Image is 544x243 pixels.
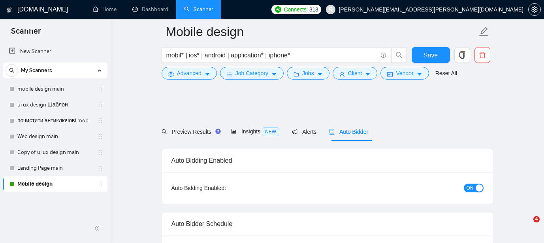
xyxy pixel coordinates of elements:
span: user [328,7,333,12]
span: bars [227,71,232,77]
div: Tooltip anchor [215,128,222,135]
span: Jobs [302,69,314,78]
span: caret-down [317,71,323,77]
button: barsJob Categorycaret-down [220,67,284,80]
span: Scanner [5,25,47,42]
span: delete [475,51,490,59]
span: Insights [231,128,279,135]
div: Auto Bidding Enabled: [171,184,275,192]
span: edit [479,27,489,37]
img: upwork-logo.png [275,6,281,13]
input: Scanner name... [166,22,477,42]
li: New Scanner [3,44,107,59]
span: Alerts [292,129,316,135]
span: NEW [262,127,279,136]
a: setting [528,6,541,13]
span: caret-down [205,71,210,77]
span: info-circle [381,53,386,58]
span: setting [529,6,540,13]
a: почистити антиключові mobile design main [17,113,92,129]
a: Mobile design [17,176,92,192]
span: copy [455,51,470,59]
span: Job Category [235,69,268,78]
span: area-chart [231,129,237,134]
span: Vendor [396,69,413,78]
span: My Scanners [21,63,52,78]
span: Save [424,50,438,60]
button: copy [454,47,470,63]
div: Auto Bidding Enabled [171,149,484,172]
span: setting [168,71,174,77]
span: search [392,51,407,59]
button: idcardVendorcaret-down [380,67,429,80]
span: search [162,129,167,135]
a: Reset All [435,69,457,78]
span: folder [294,71,299,77]
span: robot [329,129,335,135]
iframe: Intercom live chat [517,216,536,235]
span: holder [97,181,104,187]
span: caret-down [365,71,371,77]
input: Search Freelance Jobs... [166,50,377,60]
div: Auto Bidder Schedule [171,213,484,235]
a: New Scanner [9,44,101,59]
span: Advanced [177,69,201,78]
span: idcard [387,71,393,77]
span: holder [97,149,104,156]
a: dashboardDashboard [132,6,168,13]
span: 4 [533,216,540,222]
button: userClientcaret-down [333,67,378,80]
span: ON [467,184,474,192]
span: Connects: [284,5,308,14]
span: caret-down [271,71,277,77]
span: user [339,71,345,77]
li: My Scanners [3,63,107,192]
a: homeHome [93,6,117,13]
span: holder [97,102,104,108]
span: notification [292,129,297,135]
button: Save [412,47,450,63]
button: folderJobscaret-down [287,67,329,80]
button: search [6,64,18,77]
span: holder [97,118,104,124]
span: caret-down [417,71,422,77]
img: logo [7,4,12,16]
span: holder [97,133,104,140]
button: search [391,47,407,63]
span: Client [348,69,362,78]
button: setting [528,3,541,16]
a: Web design main [17,129,92,144]
a: Landing Page main [17,160,92,176]
span: holder [97,165,104,171]
span: double-left [94,224,102,232]
a: mobile design main [17,81,92,97]
span: 313 [309,5,318,14]
button: delete [474,47,490,63]
a: Copy of ui ux design main [17,144,92,160]
span: Auto Bidder [329,129,368,135]
a: searchScanner [184,6,213,13]
span: search [6,68,18,73]
span: Preview Results [162,129,218,135]
a: ui ux design Шаблон [17,97,92,113]
span: holder [97,86,104,92]
button: settingAdvancedcaret-down [162,67,217,80]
